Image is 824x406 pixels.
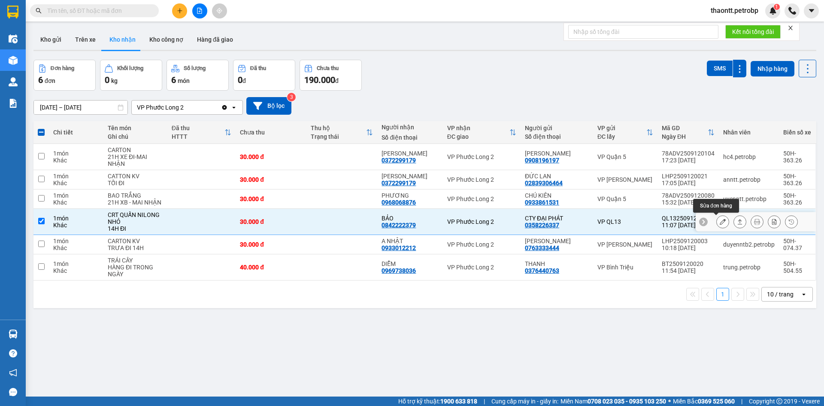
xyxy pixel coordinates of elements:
[662,180,715,186] div: 17:05 [DATE]
[240,129,302,136] div: Chưa thu
[171,75,176,85] span: 6
[306,121,377,144] th: Toggle SortBy
[725,25,781,39] button: Kết nối tổng đài
[300,60,362,91] button: Chưa thu190.000đ
[167,60,229,91] button: Số lượng6món
[7,8,21,17] span: Gửi:
[723,241,775,248] div: duyenntb2.petrobp
[240,218,302,225] div: 30.000 đ
[240,264,302,271] div: 40.000 đ
[9,34,18,43] img: warehouse-icon
[723,264,775,271] div: trung.petrobp
[172,133,225,140] div: HTTT
[53,222,99,229] div: Khác
[723,129,775,136] div: Nhân viên
[447,218,516,225] div: VP Phước Long 2
[184,65,206,71] div: Số lượng
[233,60,295,91] button: Đã thu0đ
[783,238,811,251] div: 50H-074.37
[108,147,163,153] div: CARTON
[783,192,811,206] div: 50H-363.26
[447,195,516,202] div: VP Phước Long 2
[7,7,61,38] div: VP Phước Long 2
[673,397,735,406] span: Miền Bắc
[7,38,61,49] div: MY
[103,29,142,50] button: Kho nhận
[723,153,775,160] div: hc4.petrobp
[47,6,148,15] input: Tìm tên, số ĐT hoặc mã đơn
[287,93,296,101] sup: 3
[597,125,646,131] div: VP gửi
[525,150,589,157] div: ANH VŨ
[767,290,794,299] div: 10 / trang
[597,195,653,202] div: VP Quận 5
[108,264,163,278] div: HÀNG ĐI TRONG NGÀY
[398,397,477,406] span: Hỗ trợ kỹ thuật:
[111,77,118,84] span: kg
[447,241,516,248] div: VP Phước Long 2
[732,27,774,37] span: Kết nối tổng đài
[9,99,18,108] img: solution-icon
[9,56,18,65] img: warehouse-icon
[382,134,438,141] div: Số điện thoại
[9,388,17,396] span: message
[525,215,589,222] div: CTY ĐẠI PHÁT
[108,225,163,232] div: 14H ĐI
[172,125,225,131] div: Đã thu
[240,176,302,183] div: 30.000 đ
[317,65,339,71] div: Chưa thu
[53,150,99,157] div: 1 món
[108,244,163,251] div: TRƯA ĐI 14H
[662,192,715,199] div: 78ADV2509120080
[142,29,190,50] button: Kho công nợ
[662,150,715,157] div: 78ADV2509120104
[382,150,438,157] div: ANH HẢI
[53,173,99,180] div: 1 món
[108,211,163,225] div: CRT QUẤN NILONG NHỎ
[597,153,653,160] div: VP Quận 5
[698,398,735,405] strong: 0369 525 060
[108,257,163,264] div: TRÁI CÂY
[704,5,765,16] span: thaontt.petrobp
[525,180,563,186] div: 02839306464
[597,133,646,140] div: ĐC lấy
[597,218,653,225] div: VP QL13
[335,77,339,84] span: đ
[525,222,559,229] div: 0358226337
[108,125,163,131] div: Tên món
[443,121,521,144] th: Toggle SortBy
[53,215,99,222] div: 1 món
[597,176,653,183] div: VP [PERSON_NAME]
[53,260,99,267] div: 1 món
[662,222,715,229] div: 11:07 [DATE]
[53,267,99,274] div: Khác
[484,397,485,406] span: |
[178,77,190,84] span: món
[382,157,416,164] div: 0372299179
[525,133,589,140] div: Số điện thoại
[67,18,136,28] div: [PERSON_NAME]
[447,264,516,271] div: VP Phước Long 2
[662,238,715,244] div: LHP2509120003
[525,192,589,199] div: CHÚ KIÊN
[593,121,657,144] th: Toggle SortBy
[167,121,236,144] th: Toggle SortBy
[53,192,99,199] div: 1 món
[774,4,780,10] sup: 1
[108,153,163,167] div: 21H XE ĐI-MAI NHẬN
[45,77,55,84] span: đơn
[447,176,516,183] div: VP Phước Long 2
[662,215,715,222] div: QL132509120002
[382,192,438,199] div: PHƯƠNG
[788,7,796,15] img: phone-icon
[38,75,43,85] span: 6
[662,244,715,251] div: 10:18 [DATE]
[568,25,718,39] input: Nhập số tổng đài
[382,267,416,274] div: 0969738036
[304,75,335,85] span: 190.000
[776,398,782,404] span: copyright
[67,7,136,18] div: VP Quận 5
[447,133,509,140] div: ĐC giao
[108,173,163,180] div: CATTON KV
